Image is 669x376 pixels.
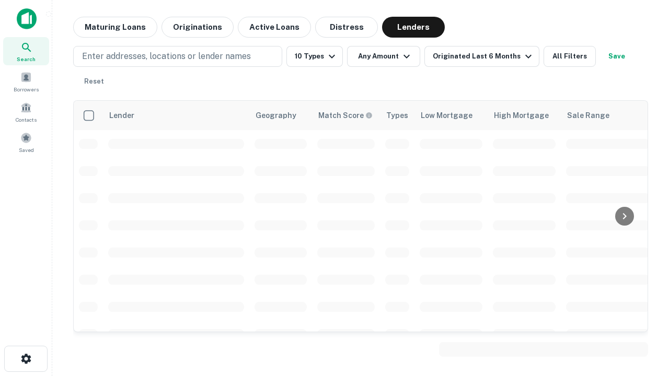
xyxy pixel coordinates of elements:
div: High Mortgage [494,109,549,122]
h6: Match Score [318,110,371,121]
th: Geography [249,101,312,130]
span: Search [17,55,36,63]
button: All Filters [544,46,596,67]
span: Contacts [16,115,37,124]
button: Originations [162,17,234,38]
img: capitalize-icon.png [17,8,37,29]
a: Search [3,37,49,65]
button: Distress [315,17,378,38]
th: Lender [103,101,249,130]
a: Saved [3,128,49,156]
th: Types [380,101,414,130]
a: Borrowers [3,67,49,96]
p: Enter addresses, locations or lender names [82,50,251,63]
button: Maturing Loans [73,17,157,38]
button: Any Amount [347,46,420,67]
div: Sale Range [567,109,609,122]
span: Saved [19,146,34,154]
a: Contacts [3,98,49,126]
div: Types [386,109,408,122]
div: Capitalize uses an advanced AI algorithm to match your search with the best lender. The match sco... [318,110,373,121]
button: Lenders [382,17,445,38]
button: 10 Types [286,46,343,67]
th: Capitalize uses an advanced AI algorithm to match your search with the best lender. The match sco... [312,101,380,130]
button: Enter addresses, locations or lender names [73,46,282,67]
button: Reset [77,71,111,92]
button: Active Loans [238,17,311,38]
button: Save your search to get updates of matches that match your search criteria. [600,46,633,67]
iframe: Chat Widget [617,259,669,309]
div: Lender [109,109,134,122]
div: Low Mortgage [421,109,472,122]
th: High Mortgage [488,101,561,130]
div: Originated Last 6 Months [433,50,535,63]
div: Geography [256,109,296,122]
th: Low Mortgage [414,101,488,130]
span: Borrowers [14,85,39,93]
th: Sale Range [561,101,655,130]
button: Originated Last 6 Months [424,46,539,67]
